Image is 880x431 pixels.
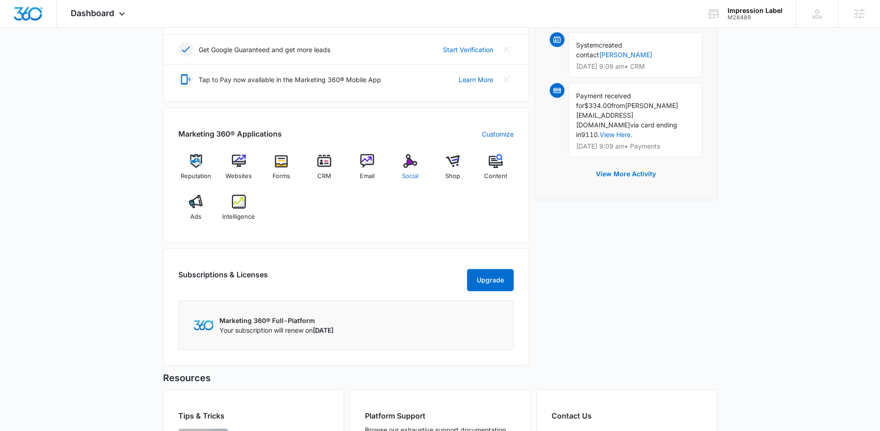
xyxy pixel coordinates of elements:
span: Reputation [181,172,211,181]
a: Customize [482,129,514,139]
a: Shop [435,154,471,187]
span: Email [360,172,375,181]
h5: Resources [163,371,717,385]
a: Ads [178,195,214,228]
a: Start Verification [443,45,493,54]
a: Reputation [178,154,214,187]
a: Forms [264,154,299,187]
span: from [611,102,625,109]
span: CRM [317,172,331,181]
a: Learn More [459,75,493,84]
span: Content [484,172,507,181]
a: View Here. [600,131,632,138]
span: [PERSON_NAME] [625,102,678,109]
div: account id [728,14,783,21]
p: [DATE] 9:09 am • Payments [576,143,694,150]
span: 9110. [581,131,600,138]
a: Social [392,154,428,187]
span: Websites [225,172,252,181]
a: Intelligence [221,195,256,228]
a: Websites [221,154,256,187]
p: Tap to Pay now available in the Marketing 360® Mobile App [199,75,381,84]
button: Close [499,42,514,57]
span: $334.00 [584,102,611,109]
h2: Subscriptions & Licenses [178,269,268,287]
span: Payment received for [576,92,631,109]
p: Marketing 360® Full-Platform [219,316,334,325]
a: [PERSON_NAME] [599,51,652,59]
p: Your subscription will renew on [219,325,334,335]
span: Forms [273,172,290,181]
span: Intelligence [222,212,255,221]
span: System [576,41,599,49]
h2: Contact Us [552,410,702,421]
h2: Platform Support [365,410,516,421]
p: Get Google Guaranteed and get more leads [199,45,330,54]
a: Email [350,154,385,187]
button: Close [499,72,514,87]
span: Social [402,172,419,181]
span: Ads [190,212,201,221]
img: Marketing 360 Logo [194,320,214,330]
span: created contact [576,41,622,59]
span: Dashboard [71,8,114,18]
span: [DATE] [313,326,334,334]
h2: Tips & Tricks [178,410,329,421]
div: account name [728,7,783,14]
a: CRM [307,154,342,187]
button: Upgrade [467,269,514,291]
span: Shop [445,172,460,181]
h2: Marketing 360® Applications [178,128,282,139]
span: [EMAIL_ADDRESS][DOMAIN_NAME] [576,111,633,129]
button: View More Activity [587,163,665,185]
p: [DATE] 9:09 am • CRM [576,63,694,70]
a: Content [478,154,514,187]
